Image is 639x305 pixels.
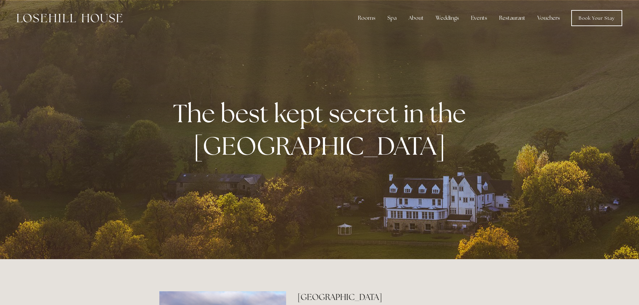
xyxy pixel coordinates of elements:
[353,11,381,25] div: Rooms
[532,11,565,25] a: Vouchers
[382,11,402,25] div: Spa
[298,291,480,303] h2: [GEOGRAPHIC_DATA]
[17,14,122,22] img: Losehill House
[494,11,531,25] div: Restaurant
[403,11,429,25] div: About
[571,10,622,26] a: Book Your Stay
[466,11,492,25] div: Events
[173,97,471,162] strong: The best kept secret in the [GEOGRAPHIC_DATA]
[430,11,464,25] div: Weddings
